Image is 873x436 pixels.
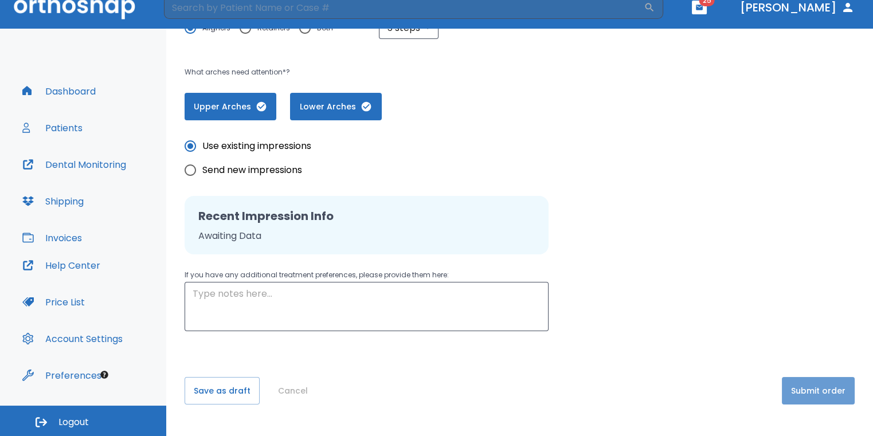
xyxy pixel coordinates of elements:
[185,65,576,79] p: What arches need attention*?
[58,416,89,429] span: Logout
[15,114,89,142] button: Patients
[202,163,302,177] span: Send new impressions
[99,370,109,380] div: Tooltip anchor
[15,77,103,105] button: Dashboard
[202,139,311,153] span: Use existing impressions
[15,187,91,215] button: Shipping
[15,325,130,352] button: Account Settings
[290,93,382,120] button: Lower Arches
[15,362,108,389] button: Preferences
[782,377,855,404] button: Submit order
[302,101,370,113] span: Lower Arches
[196,101,265,113] span: Upper Arches
[15,151,133,178] button: Dental Monitoring
[15,288,92,316] button: Price List
[198,229,535,243] p: Awaiting Data
[185,93,276,120] button: Upper Arches
[198,207,535,225] h2: Recent Impression Info
[273,377,312,404] button: Cancel
[185,268,549,282] p: If you have any additional treatment preferences, please provide them here:
[185,377,260,404] button: Save as draft
[15,252,107,279] button: Help Center
[15,224,89,252] button: Invoices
